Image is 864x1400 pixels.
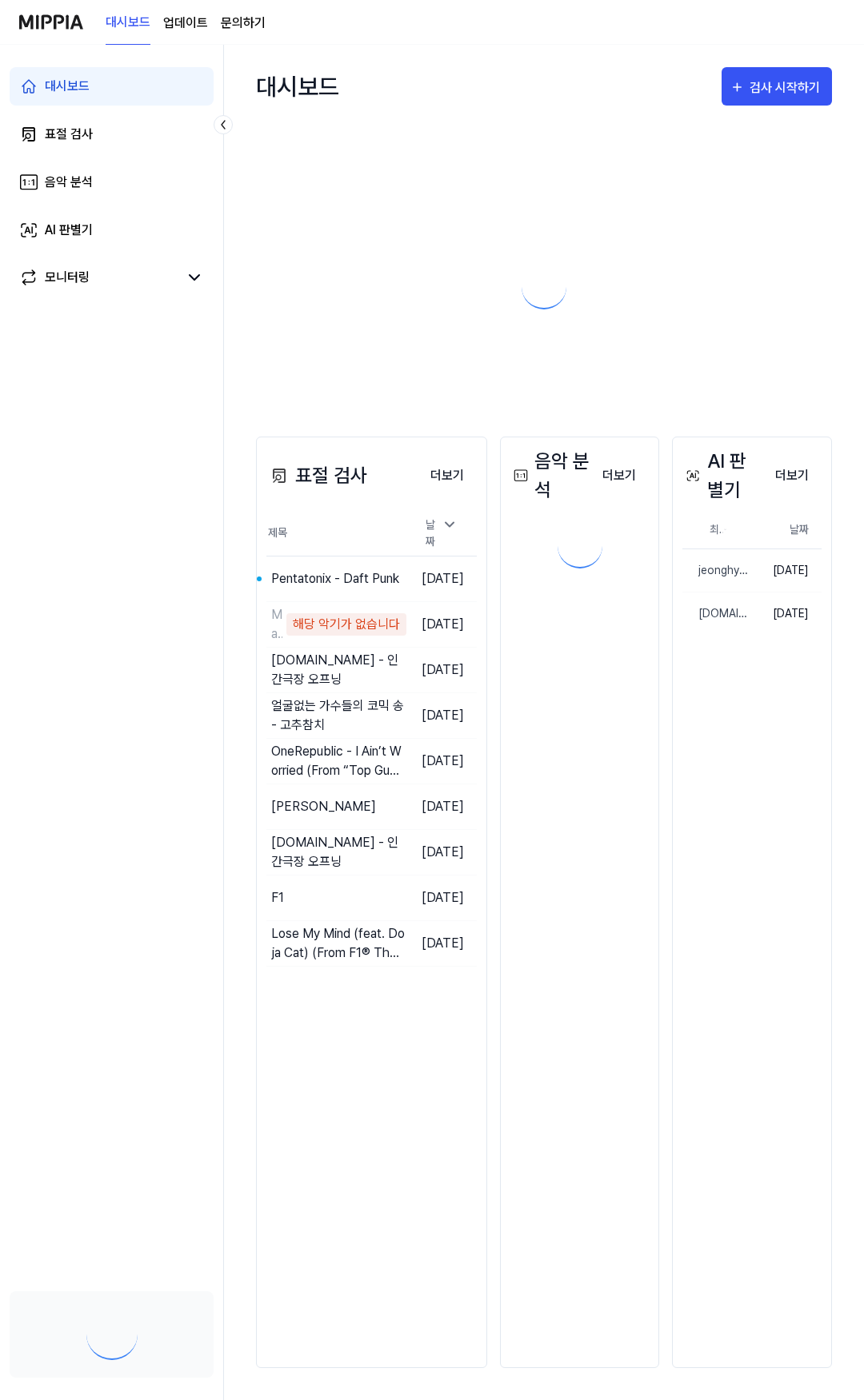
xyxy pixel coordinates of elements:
[762,459,822,492] a: 더보기
[750,549,822,592] td: [DATE]
[510,447,590,505] div: 음악 분석
[266,461,367,490] div: 표절 검사
[286,613,406,636] div: 해당 악기가 없습니다
[406,920,477,966] td: [DATE]
[45,77,90,96] div: 대시보드
[271,797,376,816] div: [PERSON_NAME]
[10,115,214,154] a: 표절 검사
[271,651,406,689] div: [DOMAIN_NAME] - 인간극장 오프닝
[418,459,477,492] a: 더보기
[271,742,406,780] div: OneRepublic - I Ain’t Worried (From “Top Gun： Mave
[10,67,214,106] a: 대시보드
[45,173,93,192] div: 음악 분석
[750,78,824,98] div: 검사 시작하기
[406,601,477,647] td: [DATE]
[682,592,750,635] a: [DOMAIN_NAME] - 인간극장 오프닝
[45,125,93,144] div: 표절 검사
[271,888,284,907] div: F1
[406,829,477,875] td: [DATE]
[45,268,90,287] div: 모니터링
[750,511,822,549] th: 날짜
[406,875,477,920] td: [DATE]
[10,163,214,201] a: 음악 분석
[10,211,214,249] a: AI 판별기
[271,924,406,963] div: Lose My Mind (feat. Doja Cat) (From F1® The Movie)
[19,268,178,287] a: 모니터링
[266,511,406,556] th: 제목
[682,562,750,579] div: jeonghyeon & Noisy Choice - Too Far | Future House | NCS - Copyright Free Music
[106,1,150,45] a: 대시보드
[221,14,266,33] a: 문의하기
[271,833,406,872] div: [DOMAIN_NAME] - 인간극장 오프닝
[45,221,93,240] div: AI 판별기
[163,14,208,33] a: 업데이트
[590,459,649,492] a: 더보기
[406,784,477,829] td: [DATE]
[722,67,832,106] button: 검사 시작하기
[418,460,477,492] button: 더보기
[762,460,822,492] button: 더보기
[590,460,649,492] button: 더보기
[406,647,477,692] td: [DATE]
[406,738,477,784] td: [DATE]
[271,569,399,588] div: Pentatonix - Daft Punk
[682,549,750,592] a: jeonghyeon & Noisy Choice - Too Far | Future House | NCS - Copyright Free Music
[750,592,822,636] td: [DATE]
[682,605,750,622] div: [DOMAIN_NAME] - 인간극장 오프닝
[406,692,477,738] td: [DATE]
[406,556,477,601] td: [DATE]
[271,696,406,735] div: 얼굴없는 가수들의 코믹 송 - 고추참치
[271,605,282,644] div: ManSama Comic Dance
[256,61,339,112] div: 대시보드
[682,447,762,505] div: AI 판별기
[419,512,464,555] div: 날짜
